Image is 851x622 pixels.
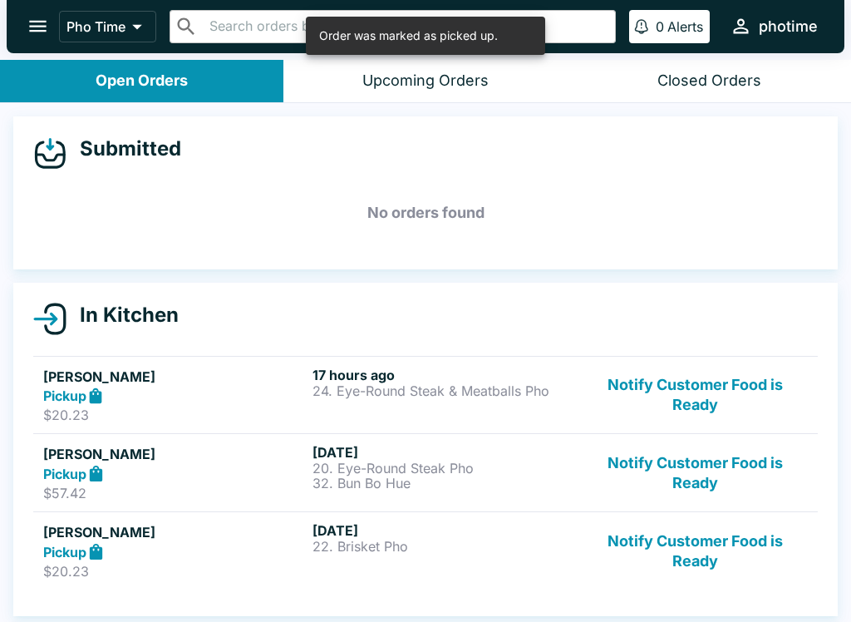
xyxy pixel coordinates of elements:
[43,466,86,482] strong: Pickup
[583,367,808,424] button: Notify Customer Food is Ready
[657,72,761,91] div: Closed Orders
[656,18,664,35] p: 0
[312,367,575,383] h6: 17 hours ago
[312,539,575,554] p: 22. Brisket Pho
[362,72,489,91] div: Upcoming Orders
[43,388,86,404] strong: Pickup
[204,15,608,38] input: Search orders by name or phone number
[43,367,306,387] h5: [PERSON_NAME]
[33,511,818,590] a: [PERSON_NAME]Pickup$20.23[DATE]22. Brisket PhoNotify Customer Food is Ready
[33,183,818,243] h5: No orders found
[66,18,125,35] p: Pho Time
[96,72,188,91] div: Open Orders
[66,303,179,328] h4: In Kitchen
[759,17,818,37] div: photime
[43,563,306,580] p: $20.23
[66,136,181,161] h4: Submitted
[312,383,575,398] p: 24. Eye-Round Steak & Meatballs Pho
[43,444,306,464] h5: [PERSON_NAME]
[33,433,818,511] a: [PERSON_NAME]Pickup$57.42[DATE]20. Eye-Round Steak Pho32. Bun Bo HueNotify Customer Food is Ready
[583,522,808,580] button: Notify Customer Food is Ready
[43,407,306,423] p: $20.23
[312,461,575,476] p: 20. Eye-Round Steak Pho
[667,18,703,35] p: Alerts
[312,444,575,461] h6: [DATE]
[312,522,575,539] h6: [DATE]
[319,22,498,50] div: Order was marked as picked up.
[583,444,808,501] button: Notify Customer Food is Ready
[723,8,824,44] button: photime
[43,485,306,501] p: $57.42
[59,11,156,42] button: Pho Time
[17,5,59,47] button: open drawer
[33,356,818,434] a: [PERSON_NAME]Pickup$20.2317 hours ago24. Eye-Round Steak & Meatballs PhoNotify Customer Food is R...
[43,522,306,542] h5: [PERSON_NAME]
[43,544,86,560] strong: Pickup
[312,476,575,491] p: 32. Bun Bo Hue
